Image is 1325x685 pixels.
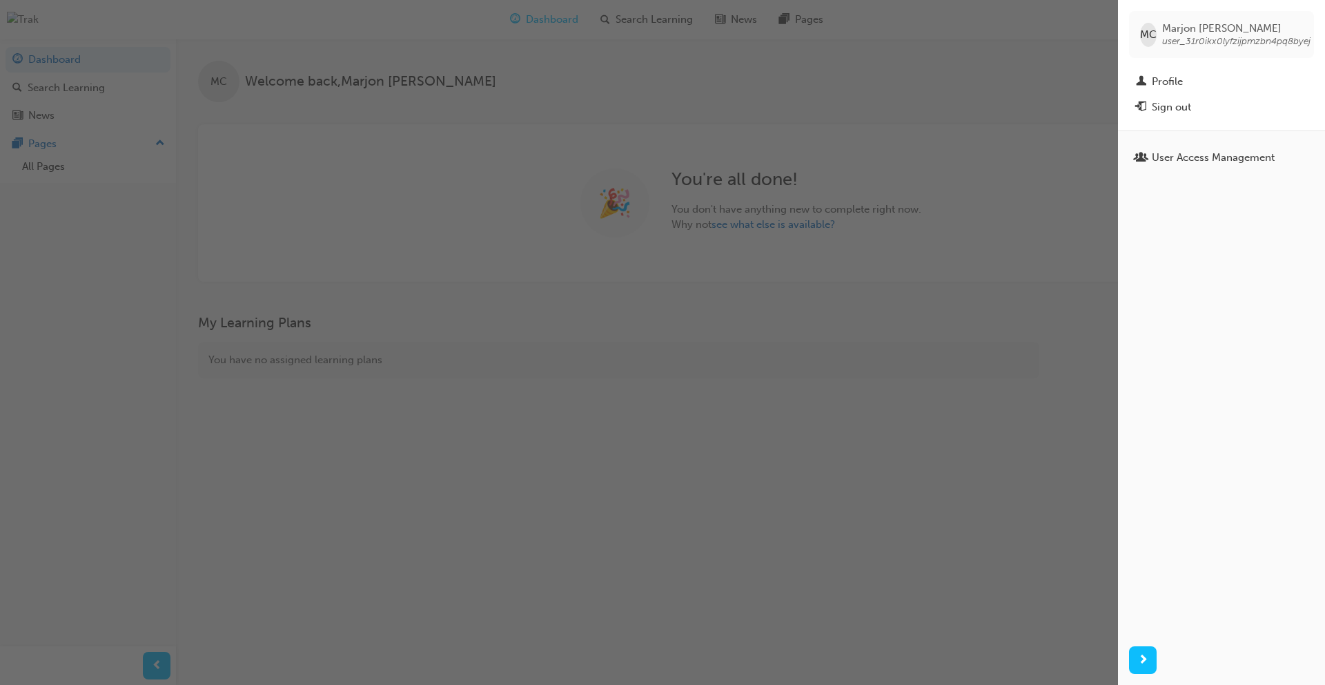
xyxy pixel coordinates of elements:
[1129,145,1314,171] a: User Access Management
[1152,74,1183,90] div: Profile
[1136,152,1146,164] span: usergroup-icon
[1136,102,1146,114] span: exit-icon
[1162,22,1311,35] span: Marjon [PERSON_NAME]
[1162,35,1311,47] span: user_31r0ikx0lyfzijpmzbn4pq8byej
[1129,69,1314,95] a: Profile
[1140,27,1157,43] span: MC
[1129,95,1314,120] button: Sign out
[1136,76,1146,88] span: man-icon
[1138,652,1148,669] span: next-icon
[1152,150,1275,166] div: User Access Management
[1152,99,1191,115] div: Sign out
